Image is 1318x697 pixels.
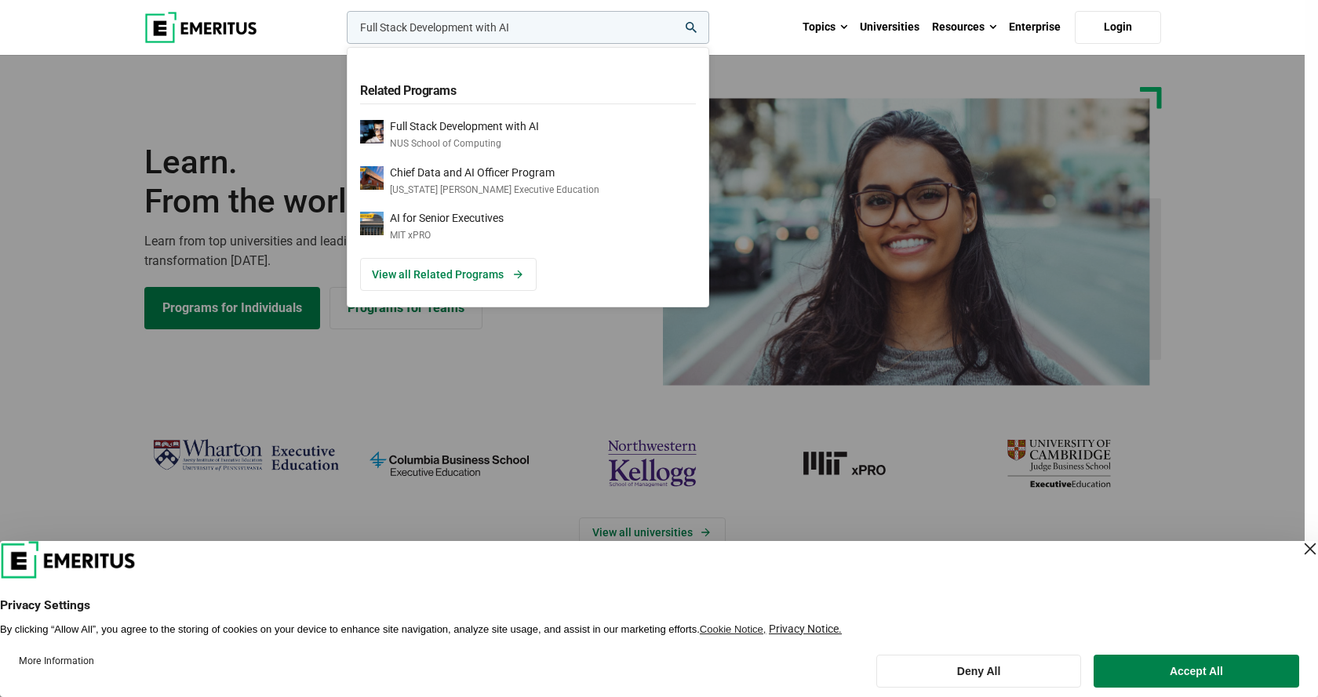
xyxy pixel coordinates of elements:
[360,166,384,190] img: Chief Data and AI Officer Program
[360,166,696,197] a: Chief Data and AI Officer Program[US_STATE] [PERSON_NAME] Executive Education
[390,229,504,242] p: MIT xPRO
[360,212,696,242] a: AI for Senior ExecutivesMIT xPRO
[360,74,696,104] h5: Related Programs
[360,120,696,151] a: Full Stack Development with AINUS School of Computing
[1075,11,1161,44] a: Login
[360,120,384,143] img: Full Stack Development with AI
[390,212,504,225] p: AI for Senior Executives
[390,137,539,151] p: NUS School of Computing
[360,212,384,235] img: AI for Senior Executives
[390,120,539,133] p: Full Stack Development with AI
[390,183,599,197] p: [US_STATE] [PERSON_NAME] Executive Education
[390,166,599,180] p: Chief Data and AI Officer Program
[347,11,709,44] input: woocommerce-product-search-field-0
[360,258,537,291] a: View all Related Programs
